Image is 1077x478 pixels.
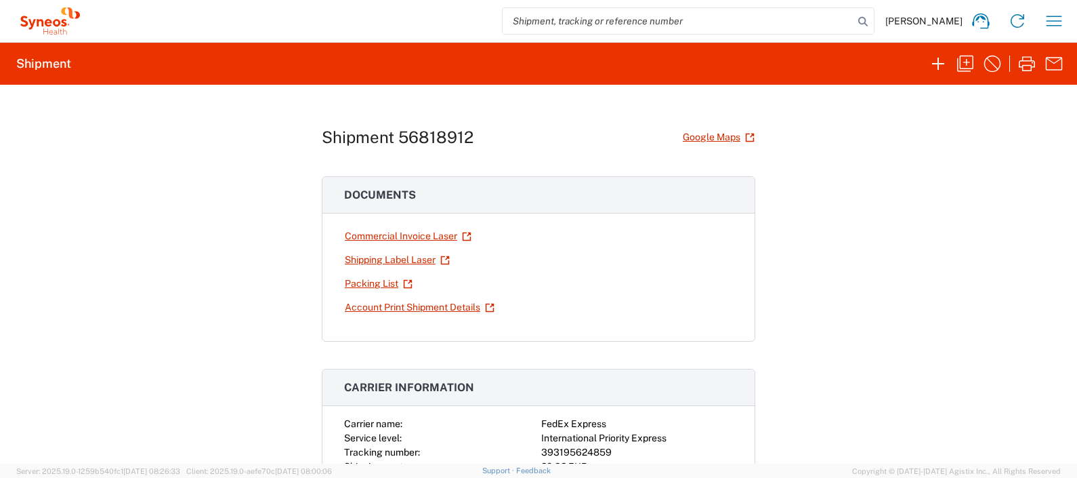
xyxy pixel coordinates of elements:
span: Server: 2025.19.0-1259b540fc1 [16,467,180,475]
div: 393195624859 [541,445,733,460]
a: Shipping Label Laser [344,248,450,272]
a: Account Print Shipment Details [344,296,495,319]
a: Commercial Invoice Laser [344,224,472,248]
span: [DATE] 08:00:06 [275,467,332,475]
span: Copyright © [DATE]-[DATE] Agistix Inc., All Rights Reserved [852,465,1061,477]
span: Shipping cost [344,461,403,472]
a: Google Maps [682,125,755,149]
input: Shipment, tracking or reference number [503,8,853,34]
div: FedEx Express [541,417,733,431]
a: Support [482,466,516,475]
div: International Priority Express [541,431,733,445]
span: Documents [344,188,416,201]
div: 20.92 EUR [541,460,733,474]
span: Carrier name: [344,418,402,429]
span: Service level: [344,433,402,443]
h2: Shipment [16,56,71,72]
span: [PERSON_NAME] [885,15,963,27]
span: Carrier information [344,381,474,394]
span: Client: 2025.19.0-aefe70c [186,467,332,475]
a: Packing List [344,272,413,296]
a: Feedback [516,466,551,475]
span: [DATE] 08:26:33 [123,467,180,475]
h1: Shipment 56818912 [322,127,473,147]
span: Tracking number: [344,447,420,458]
